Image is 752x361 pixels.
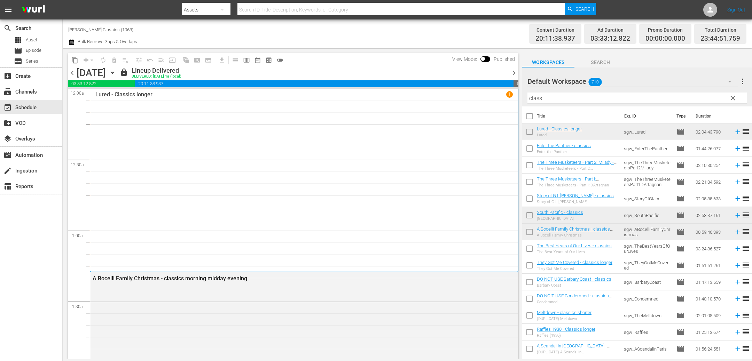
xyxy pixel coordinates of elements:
[3,103,12,112] span: Schedule
[537,243,614,254] a: The Best Years of Our Lives - classics longer
[574,58,627,67] span: Search
[3,151,12,159] span: Automation
[537,300,618,304] div: Condemned
[676,278,685,286] span: Episode
[537,333,595,338] div: Raffles (1930)
[537,250,618,254] div: The Best Years of Our Lives
[742,244,750,252] span: reorder
[537,200,614,204] div: Story of G.I. [PERSON_NAME]
[26,37,37,43] span: Asset
[693,307,731,324] td: 02:01:08.509
[120,55,131,66] span: Clear Lineup
[676,311,685,320] span: Episode
[508,92,511,97] p: 1
[621,240,674,257] td: sgw_TheBestYearsOfOurLives
[676,261,685,270] span: Episode
[590,25,630,35] div: Ad Duration
[676,228,685,236] span: Episode
[734,295,742,303] svg: Add to Schedule
[527,72,738,91] div: Default Workspace
[265,57,272,64] span: preview_outlined
[742,161,750,169] span: reorder
[95,91,152,98] p: Lured - Classics longer
[537,166,618,171] div: The Three Musketeers - Part 2: [PERSON_NAME]
[742,344,750,353] span: reorder
[575,3,594,15] span: Search
[535,25,575,35] div: Content Duration
[68,69,77,77] span: chevron_left
[3,182,12,191] span: Reports
[537,316,592,321] div: (DUPLICATE) Meltdown
[645,35,685,43] span: 00:00:00.000
[676,144,685,153] span: Episode
[691,106,733,126] th: Duration
[537,293,612,304] a: DO NOIT USE Condemned - classics evening
[77,67,106,79] div: [DATE]
[537,126,582,131] a: Lured - Classics longer
[17,2,50,18] img: ans4CAIJ8jUAAAAAAAAAAAAAAAAAAAAAAAAgQb4GAAAAAAAAAAAAAAAAAAAAAAAAJMjXAAAAAAAAAAAAAAAAAAAAAAAAgAT5G...
[537,143,591,148] a: Enter the Panther - classics
[97,55,109,66] span: Loop Content
[537,183,618,187] div: The Three Musketeers - Part I: D'Artagnan
[621,207,674,224] td: sgw_SouthPacific
[693,157,731,174] td: 02:10:30.254
[729,94,737,102] span: clear
[621,257,674,274] td: sgw_TheyGotMeCovered
[14,47,22,55] span: Episode
[734,345,742,353] svg: Add to Schedule
[742,127,750,136] span: reorder
[621,190,674,207] td: sgw_StoryOfGIJoe
[203,55,214,66] span: Create Series Block
[693,174,731,190] td: 02:21:34.592
[693,140,731,157] td: 01:44:26.077
[621,324,674,340] td: sgw_Raffles
[742,328,750,336] span: reorder
[537,133,582,137] div: Lured
[144,55,156,66] span: Revert to Primary Episode
[537,276,611,282] a: DO NOT USE Barbary Coast - classics
[621,157,674,174] td: sgw_TheThreeMusketeersPart2Milady
[537,283,611,288] div: Barbary Coast
[727,92,738,103] button: clear
[676,211,685,219] span: Episode
[621,174,674,190] td: sgw_TheThreeMusketeersPart1DArtagnan
[742,311,750,319] span: reorder
[3,119,12,127] span: VOD
[742,278,750,286] span: reorder
[620,106,672,126] th: Ext. ID
[734,228,742,236] svg: Add to Schedule
[514,80,518,87] span: 00:15:08.241
[742,261,750,269] span: reorder
[676,194,685,203] span: Episode
[676,161,685,169] span: Episode
[742,177,750,186] span: reorder
[252,55,263,66] span: Month Calendar View
[537,343,610,354] a: A Scandal In [GEOGRAPHIC_DATA] - classics longer
[734,328,742,336] svg: Add to Schedule
[537,266,612,271] div: They Got Me Covered
[693,274,731,290] td: 01:47:13.559
[3,167,12,175] span: Ingestion
[537,350,618,354] div: (DUPLICATE) A Scandal In [GEOGRAPHIC_DATA]
[621,224,674,240] td: sgw_ABocelliFamilyChristmas
[742,144,750,152] span: reorder
[537,176,599,187] a: The Three Musketeers - Part I: D'Artagnan - classics evening
[3,135,12,143] span: Overlays
[738,73,747,90] button: more_vert
[693,257,731,274] td: 01:51:51.261
[537,210,583,215] a: South Pacific - classics
[693,123,731,140] td: 02:04:43.790
[693,240,731,257] td: 03:24:36.527
[676,178,685,186] span: Episode
[734,178,742,186] svg: Add to Schedule
[449,56,480,62] span: View Mode:
[537,327,595,332] a: Raffles 1930 - Classics longer
[3,72,12,80] span: Create
[621,274,674,290] td: sgw_BarbaryCoast
[621,140,674,157] td: sgw_EnterThePanther
[727,7,745,13] a: Sign Out
[243,57,250,64] span: calendar_view_week_outlined
[26,47,41,54] span: Episode
[621,290,674,307] td: sgw_Condemned
[77,39,137,44] span: Bulk Remove Gaps & Overlaps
